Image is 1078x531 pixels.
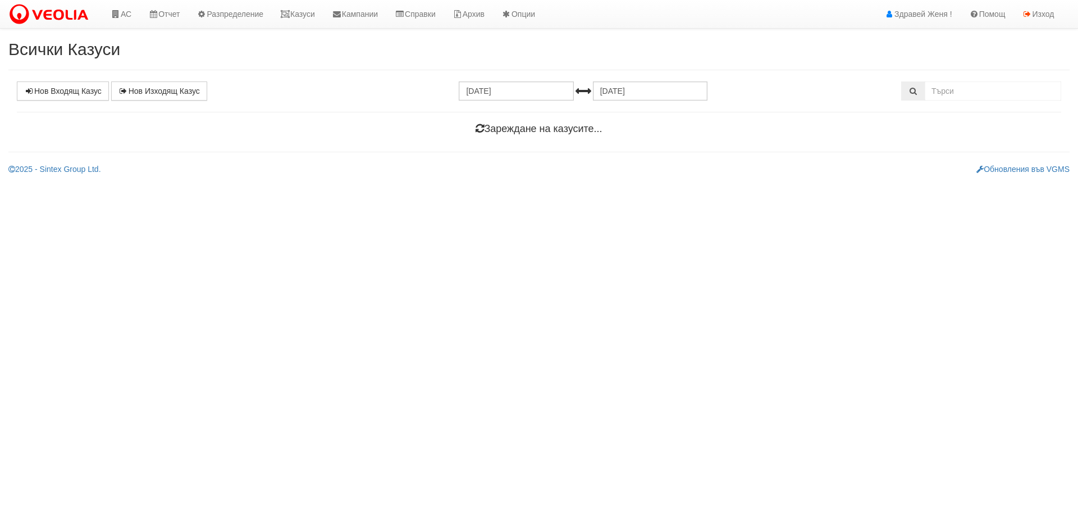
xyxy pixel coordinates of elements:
[17,81,109,101] a: Нов Входящ Казус
[8,3,94,26] img: VeoliaLogo.png
[925,81,1061,101] input: Търсене по Идентификатор, Бл/Вх/Ап, Тип, Описание, Моб. Номер, Имейл, Файл, Коментар,
[976,165,1070,174] a: Обновления във VGMS
[17,124,1061,135] h4: Зареждане на казусите...
[111,81,207,101] a: Нов Изходящ Казус
[8,165,101,174] a: 2025 - Sintex Group Ltd.
[8,40,1070,58] h2: Всички Казуси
